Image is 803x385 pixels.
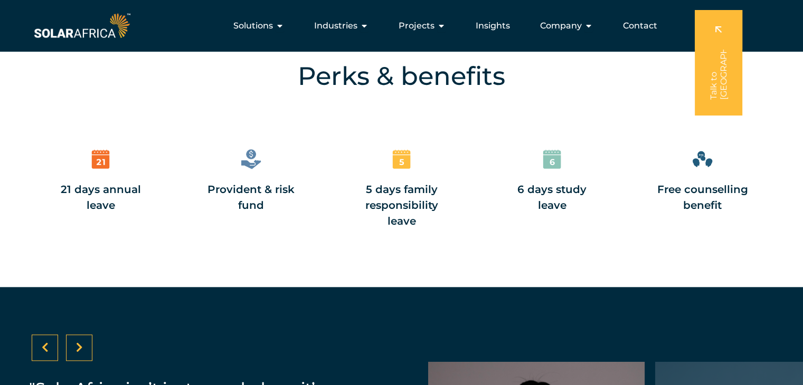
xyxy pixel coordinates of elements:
[48,57,755,94] h4: Perks & benefits
[655,181,750,213] div: Free counselling benefit
[399,20,434,32] span: Projects
[314,20,357,32] span: Industries
[203,181,299,213] div: Provident & risk fund
[540,20,582,32] span: Company
[504,181,600,213] div: 6 days study leave
[476,20,510,32] a: Insights
[53,181,148,213] div: 21 days annual leave
[133,15,666,36] div: Menu Toggle
[354,181,449,229] div: 5 days family responsibility leave
[133,15,666,36] nav: Menu
[623,20,657,32] a: Contact
[233,20,273,32] span: Solutions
